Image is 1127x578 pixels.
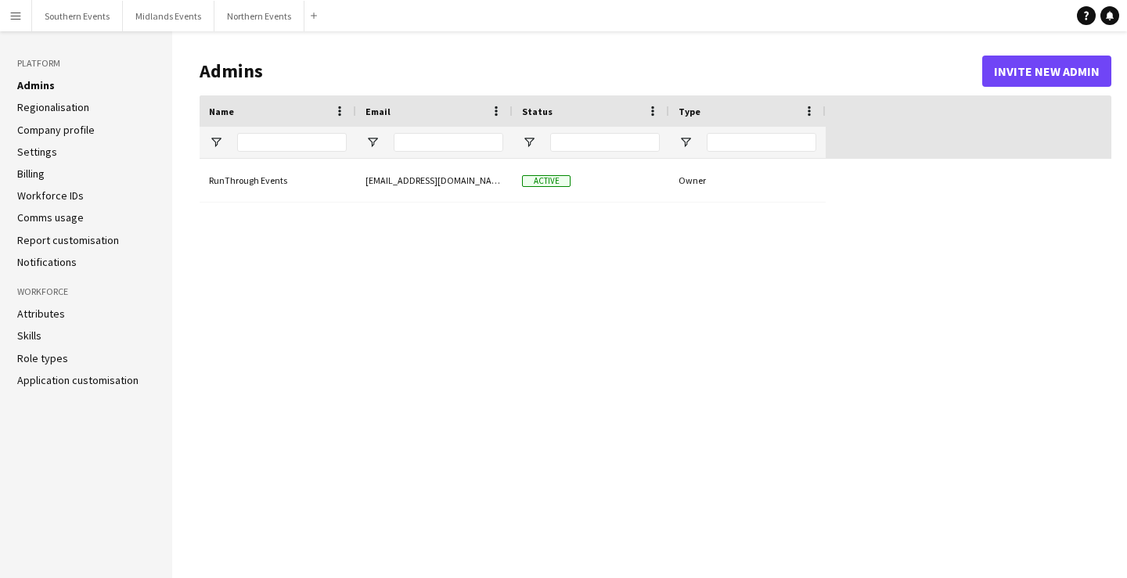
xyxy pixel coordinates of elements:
h1: Admins [200,59,982,83]
button: Open Filter Menu [209,135,223,149]
span: Status [522,106,553,117]
a: Admins [17,78,55,92]
button: Open Filter Menu [522,135,536,149]
div: RunThrough Events [200,159,356,202]
span: Name [209,106,234,117]
a: Attributes [17,307,65,321]
button: Northern Events [214,1,304,31]
div: Owner [669,159,826,202]
span: Email [365,106,391,117]
input: Status Filter Input [550,133,660,152]
a: Billing [17,167,45,181]
a: Comms usage [17,210,84,224]
div: [EMAIL_ADDRESS][DOMAIN_NAME] [356,159,513,202]
button: Invite new admin [982,56,1111,87]
a: Settings [17,145,57,159]
a: Skills [17,328,41,343]
input: Type Filter Input [707,133,816,152]
input: Email Filter Input [394,133,503,152]
input: Name Filter Input [237,133,347,152]
a: Role types [17,351,68,365]
a: Notifications [17,255,77,269]
h3: Platform [17,56,155,70]
button: Open Filter Menu [679,135,693,149]
button: Midlands Events [123,1,214,31]
span: Active [522,175,571,187]
button: Open Filter Menu [365,135,380,149]
a: Company profile [17,123,95,137]
button: Southern Events [32,1,123,31]
a: Regionalisation [17,100,89,114]
a: Workforce IDs [17,188,84,203]
span: Type [679,106,700,117]
a: Application customisation [17,373,139,387]
h3: Workforce [17,285,155,299]
a: Report customisation [17,233,119,247]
